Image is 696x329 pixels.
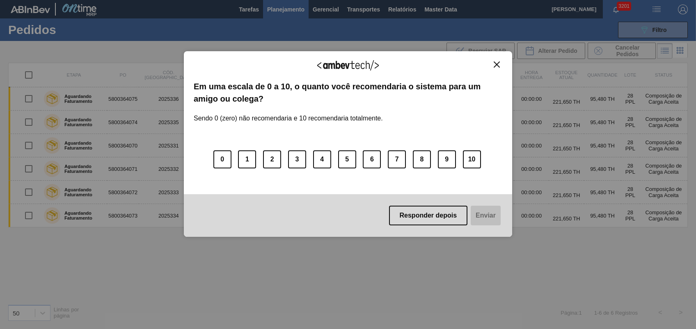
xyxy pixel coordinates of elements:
[213,150,231,168] button: 0
[317,60,379,70] img: Logo Ambevtech
[388,150,406,168] button: 7
[194,80,502,105] label: Em uma escala de 0 a 10, o quanto você recomendaria o sistema para um amigo ou colega?
[389,206,468,225] button: Responder depois
[238,150,256,168] button: 1
[263,150,281,168] button: 2
[288,150,306,168] button: 3
[438,150,456,168] button: 9
[313,150,331,168] button: 4
[194,105,383,122] label: Sendo 0 (zero) não recomendaria e 10 recomendaria totalmente.
[463,150,481,168] button: 10
[413,150,431,168] button: 8
[491,61,502,68] button: Close
[494,61,500,68] img: Close
[363,150,381,168] button: 6
[338,150,356,168] button: 5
